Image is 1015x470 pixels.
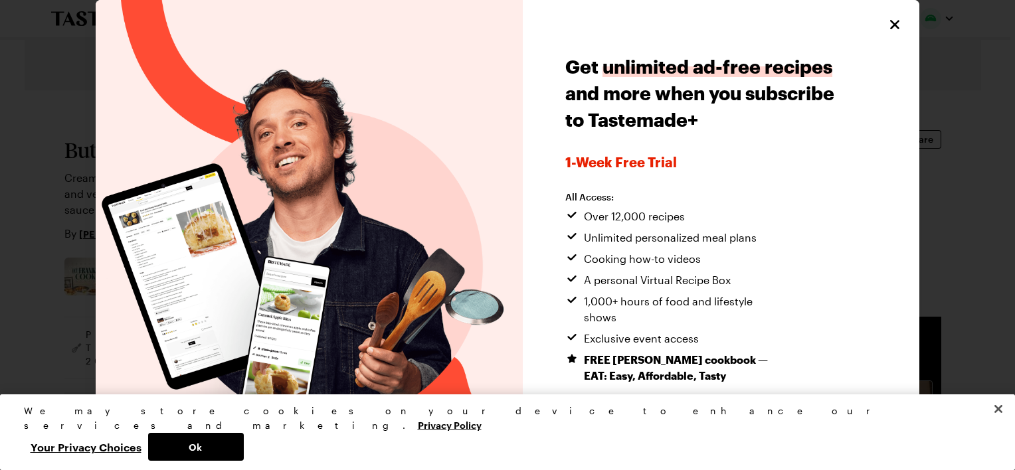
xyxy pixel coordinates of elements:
div: We may store cookies on your device to enhance our services and marketing. [24,404,980,433]
span: Over 12,000 recipes [584,208,685,224]
button: Ok [148,433,244,461]
span: FREE [PERSON_NAME] cookbook — EAT: Easy, Affordable, Tasty [584,352,784,384]
button: Your Privacy Choices [24,433,148,461]
span: 1-week Free Trial [565,154,838,170]
button: Close [886,16,903,33]
h1: Get and more when you subscribe to Tastemade+ [565,53,838,133]
span: 1,000+ hours of food and lifestyle shows [584,293,784,325]
div: Privacy [24,404,980,461]
h2: All Access: [565,191,784,203]
span: Unlimited personalized meal plans [584,230,757,246]
button: Close [984,394,1013,424]
span: Cooking how-to videos [584,251,701,267]
span: Exclusive event access [584,331,699,347]
a: More information about your privacy, opens in a new tab [418,418,482,431]
span: unlimited ad-free recipes [602,56,832,77]
span: A personal Virtual Recipe Box [584,272,731,288]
